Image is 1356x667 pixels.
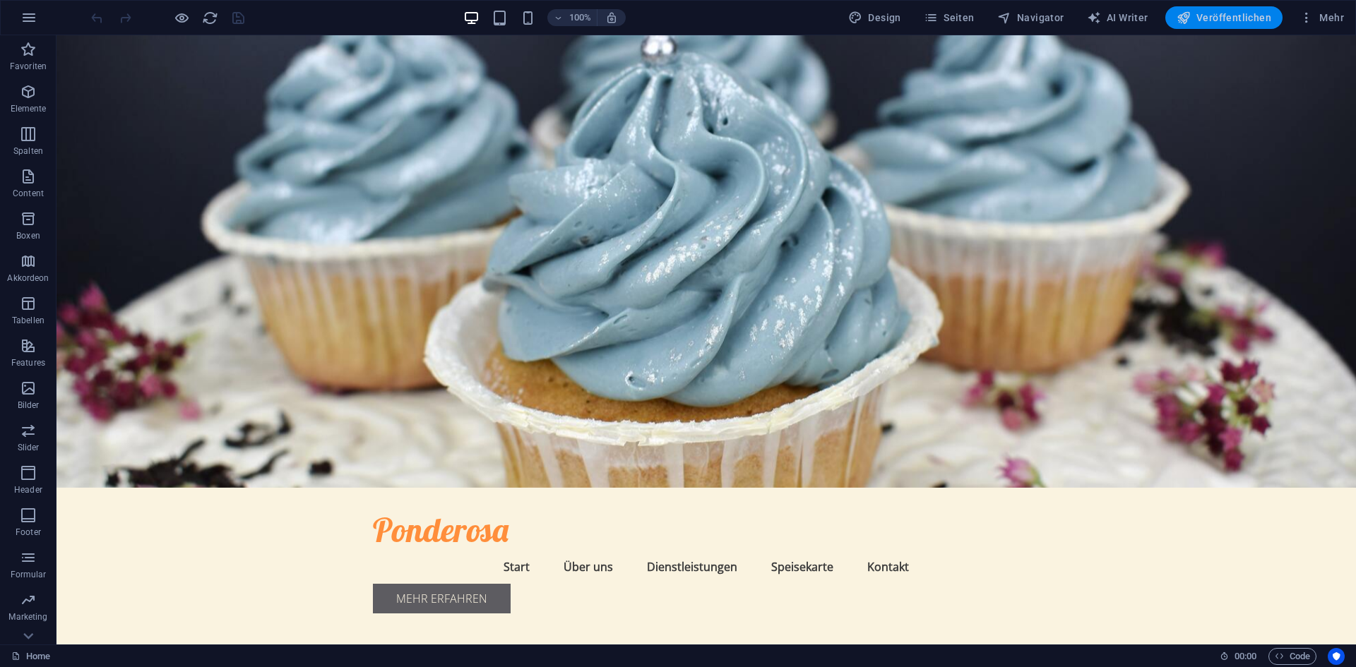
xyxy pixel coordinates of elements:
[605,11,618,24] i: Bei Größenänderung Zoomstufe automatisch an das gewählte Gerät anpassen.
[1087,11,1148,25] span: AI Writer
[918,6,980,29] button: Seiten
[13,145,43,157] p: Spalten
[1328,648,1345,665] button: Usercentrics
[569,9,591,26] h6: 100%
[1177,11,1271,25] span: Veröffentlichen
[992,6,1070,29] button: Navigator
[13,188,44,199] p: Content
[173,9,190,26] button: Klicke hier, um den Vorschau-Modus zu verlassen
[1275,648,1310,665] span: Code
[1235,648,1256,665] span: 00 00
[843,6,907,29] button: Design
[1299,11,1344,25] span: Mehr
[11,648,50,665] a: Klick, um Auswahl aufzuheben. Doppelklick öffnet Seitenverwaltung
[14,484,42,495] p: Header
[11,103,47,114] p: Elemente
[848,11,901,25] span: Design
[11,357,45,368] p: Features
[997,11,1064,25] span: Navigator
[843,6,907,29] div: Design (Strg+Alt+Y)
[16,527,41,538] p: Footer
[202,10,218,26] i: Seite neu laden
[18,442,40,453] p: Slider
[1220,648,1257,665] h6: Session-Zeit
[1294,6,1350,29] button: Mehr
[8,611,47,623] p: Marketing
[12,315,44,326] p: Tabellen
[11,569,47,580] p: Formular
[547,9,597,26] button: 100%
[1081,6,1154,29] button: AI Writer
[10,61,47,72] p: Favoriten
[201,9,218,26] button: reload
[7,272,49,284] p: Akkordeon
[18,399,40,411] p: Bilder
[924,11,975,25] span: Seiten
[16,230,40,241] p: Boxen
[1244,651,1247,661] span: :
[1268,648,1316,665] button: Code
[1165,6,1283,29] button: Veröffentlichen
